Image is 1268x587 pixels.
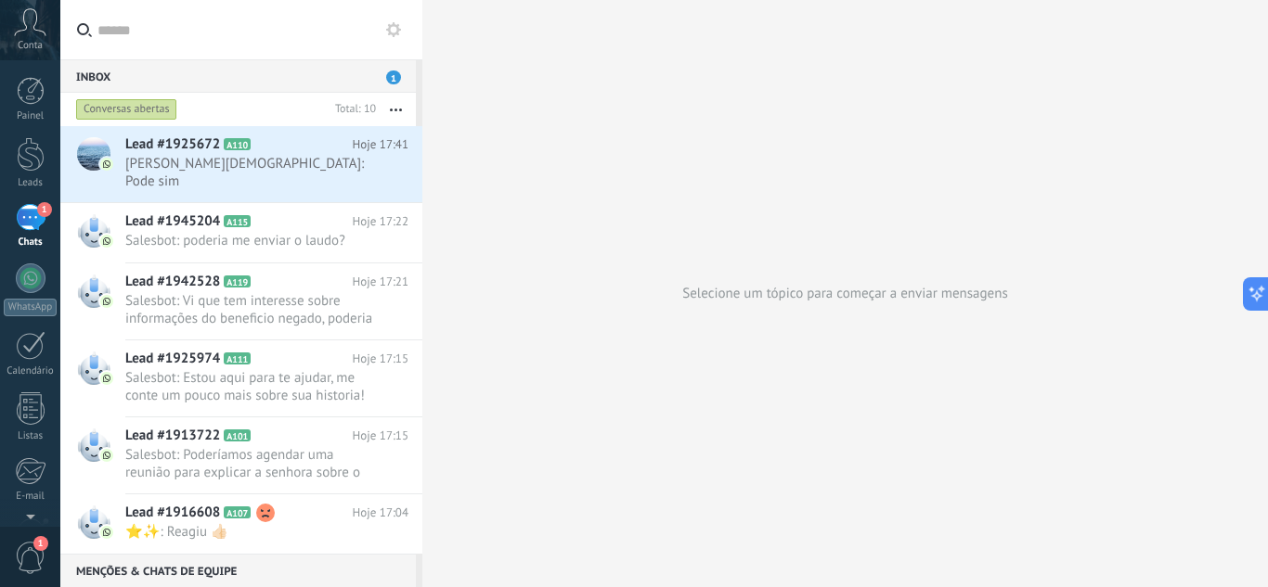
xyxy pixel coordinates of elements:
[4,236,58,249] div: Chats
[125,135,220,154] span: Lead #1925672
[125,350,220,368] span: Lead #1925974
[125,504,220,522] span: Lead #1916608
[125,369,373,404] span: Salesbot: Estou aqui para te ajudar, me conte um pouco mais sobre sua historia!
[125,212,220,231] span: Lead #1945204
[100,158,113,171] img: com.amocrm.amocrmwa.svg
[353,135,408,154] span: Hoje 17:41
[60,203,422,262] a: Lead #1945204 A115 Hoje 17:22 Salesbot: poderia me enviar o laudo?
[353,212,408,231] span: Hoje 17:22
[76,98,177,121] div: Conversas abertas
[18,40,43,52] span: Conta
[4,177,58,189] div: Leads
[100,235,113,248] img: com.amocrm.amocrmwa.svg
[125,273,220,291] span: Lead #1942528
[4,110,58,122] div: Painel
[125,232,373,249] span: Salesbot: poderia me enviar o laudo?
[60,340,422,416] a: Lead #1925974 A111 Hoje 17:15 Salesbot: Estou aqui para te ajudar, me conte um pouco mais sobre s...
[37,202,52,217] span: 1
[386,70,401,84] span: 1
[353,273,408,291] span: Hoje 17:21
[328,100,376,119] div: Total: 10
[60,494,422,554] a: Lead #1916608 A107 Hoje 17:04 ⭐✨: Reagiu 👍🏻
[224,275,251,287] span: A119
[60,126,422,202] a: Lead #1925672 A110 Hoje 17:41 [PERSON_NAME][DEMOGRAPHIC_DATA]: Pode sim
[224,352,251,364] span: A111
[224,429,251,441] span: A101
[224,215,251,227] span: A115
[4,430,58,442] div: Listas
[100,295,113,308] img: com.amocrm.amocrmwa.svg
[100,449,113,462] img: com.amocrm.amocrmwa.svg
[125,523,373,541] span: ⭐✨: Reagiu 👍🏻
[4,491,58,503] div: E-mail
[100,526,113,539] img: com.amocrm.amocrmwa.svg
[100,372,113,385] img: com.amocrm.amocrmwa.svg
[60,554,416,587] div: Menções & Chats de equipe
[125,446,373,481] span: Salesbot: Poderíamos agendar uma reunião para explicar a senhora sobre o processo?
[353,504,408,522] span: Hoje 17:04
[125,292,373,327] span: Salesbot: Vi que tem interesse sobre informações do beneficio negado, poderia por gentileza me co...
[125,155,373,190] span: [PERSON_NAME][DEMOGRAPHIC_DATA]: Pode sim
[224,506,251,518] span: A107
[224,138,251,150] span: A110
[60,263,422,339] a: Lead #1942528 A119 Hoje 17:21 Salesbot: Vi que tem interesse sobre informações do beneficio negad...
[353,427,408,445] span: Hoje 17:15
[33,536,48,551] span: 1
[4,299,57,316] div: WhatsApp
[60,417,422,493] a: Lead #1913722 A101 Hoje 17:15 Salesbot: Poderíamos agendar uma reunião para explicar a senhora so...
[60,59,416,93] div: Inbox
[376,93,416,126] button: Mais
[4,365,58,377] div: Calendário
[353,350,408,368] span: Hoje 17:15
[125,427,220,445] span: Lead #1913722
